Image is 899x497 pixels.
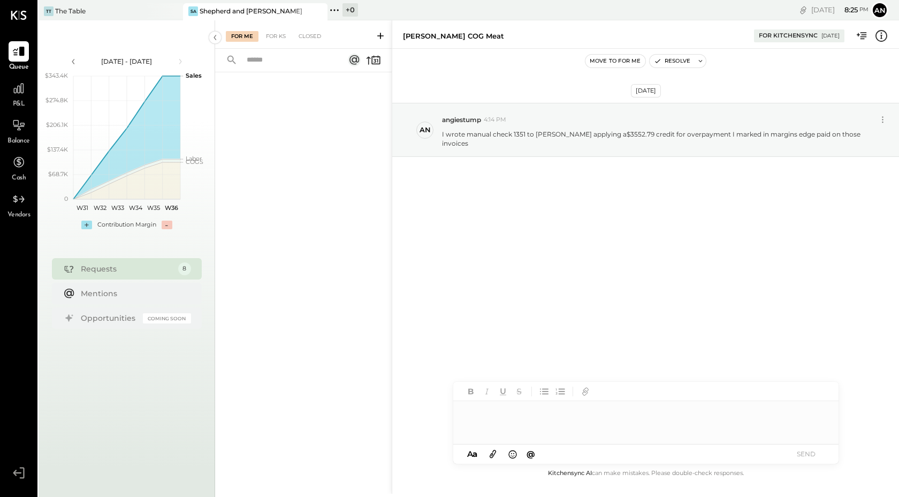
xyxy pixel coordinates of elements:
[111,204,124,212] text: W33
[81,288,186,299] div: Mentions
[261,31,291,42] div: For KS
[7,137,30,146] span: Balance
[442,130,868,148] p: I wrote manual check 1351 to [PERSON_NAME] applying a$3552.79 credit for overpayment I marked in ...
[811,5,868,15] div: [DATE]
[527,449,535,459] span: @
[496,385,510,398] button: Underline
[1,115,37,146] a: Balance
[76,204,88,212] text: W31
[523,447,538,461] button: @
[484,116,506,124] span: 4:14 PM
[578,385,592,398] button: Add URL
[186,158,203,165] text: COGS
[871,2,888,19] button: an
[81,221,92,229] div: +
[94,204,106,212] text: W32
[512,385,526,398] button: Strikethrough
[1,41,37,72] a: Queue
[226,31,258,42] div: For Me
[9,63,29,72] span: Queue
[186,155,202,162] text: Labor
[162,221,172,229] div: -
[403,31,504,41] div: [PERSON_NAME] COG Meat
[45,72,68,79] text: $343.4K
[186,72,202,79] text: Sales
[553,385,567,398] button: Ordered List
[200,6,302,16] div: Shepherd and [PERSON_NAME]
[48,170,68,178] text: $68.7K
[464,448,481,460] button: Aa
[188,6,198,16] div: Sa
[631,84,661,97] div: [DATE]
[480,385,494,398] button: Italic
[420,125,431,135] div: an
[81,263,173,274] div: Requests
[1,152,37,183] a: Cash
[442,115,481,124] span: angiestump
[473,449,477,459] span: a
[55,6,86,16] div: The Table
[12,174,26,183] span: Cash
[537,385,551,398] button: Unordered List
[81,313,138,323] div: Opportunities
[13,100,25,109] span: P&L
[178,262,191,275] div: 8
[143,313,191,323] div: Coming Soon
[7,210,31,220] span: Vendors
[798,4,809,16] div: copy link
[293,31,326,42] div: Closed
[97,221,156,229] div: Contribution Margin
[759,32,818,40] div: For KitchenSync
[45,96,68,104] text: $274.8K
[147,204,160,212] text: W35
[785,447,828,461] button: SEND
[164,204,178,212] text: W36
[44,6,54,16] div: TT
[81,57,172,66] div: [DATE] - [DATE]
[650,55,695,67] button: Resolve
[1,78,37,109] a: P&L
[64,195,68,202] text: 0
[129,204,143,212] text: W34
[342,3,358,17] div: + 0
[585,55,645,67] button: Move to for me
[46,121,68,129] text: $206.1K
[464,385,478,398] button: Bold
[47,146,68,153] text: $137.4K
[1,189,37,220] a: Vendors
[821,32,840,40] div: [DATE]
